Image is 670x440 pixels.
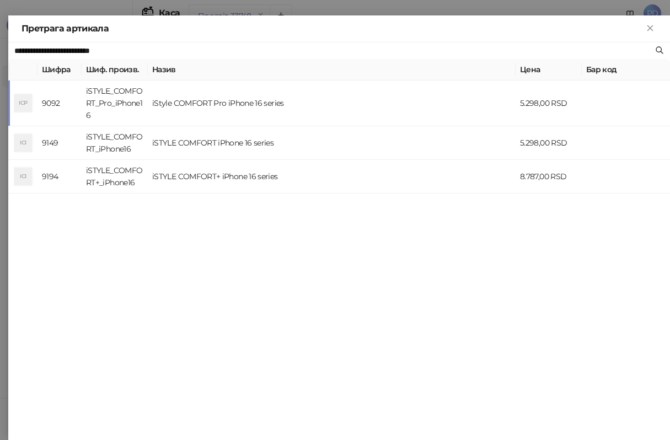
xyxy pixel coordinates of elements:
[14,168,32,185] div: ICI
[516,59,582,81] th: Цена
[148,81,516,126] td: iStyle COMFORT Pro iPhone 16 series
[582,59,670,81] th: Бар код
[37,81,82,126] td: 9092
[516,81,582,126] td: 5.298,00 RSD
[14,94,32,112] div: ICP
[82,59,148,81] th: Шиф. произв.
[82,81,148,126] td: iSTYLE_COMFORT_Pro_iPhone16
[37,160,82,194] td: 9194
[22,22,644,35] div: Претрага артикала
[37,126,82,160] td: 9149
[644,22,657,35] button: Close
[82,160,148,194] td: iSTYLE_COMFORT+_iPhone16
[82,126,148,160] td: iSTYLE_COMFORT_iPhone16
[516,126,582,160] td: 5.298,00 RSD
[37,59,82,81] th: Шифра
[14,134,32,152] div: ICI
[516,160,582,194] td: 8.787,00 RSD
[148,59,516,81] th: Назив
[148,126,516,160] td: iSTYLE COMFORT iPhone 16 series
[148,160,516,194] td: iSTYLE COMFORT+ iPhone 16 series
